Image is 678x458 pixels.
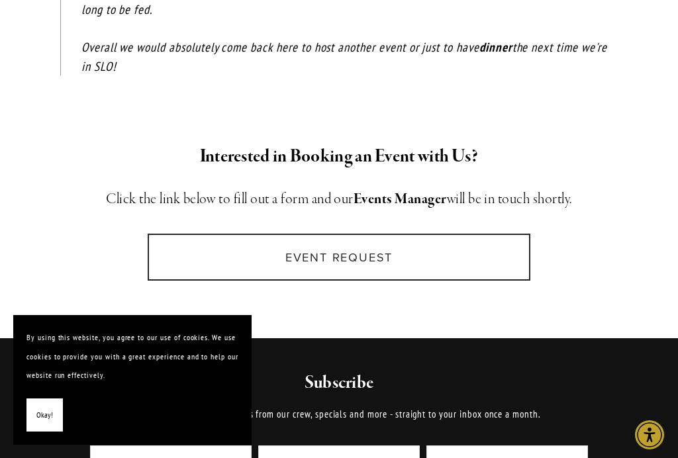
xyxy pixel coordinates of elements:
[148,234,530,281] a: Event Request
[354,190,447,208] strong: Events Manager
[479,39,512,55] em: dinner
[60,187,618,211] h3: Click the link below to fill out a form and our will be in touch shortly.
[26,328,238,385] p: By using this website, you agree to our use of cookies. We use cookies to provide you with a grea...
[81,39,610,74] em: the next time we're in SLO!
[200,145,479,168] strong: Interested in Booking an Event with Us?
[26,398,63,432] button: Okay!
[36,406,53,425] span: Okay!
[102,406,575,422] p: Receive recipes, stories, news from our crew, specials and more - straight to your inbox once a m...
[635,420,664,449] div: Accessibility Menu
[13,315,252,445] section: Cookie banner
[102,371,575,395] h2: Subscribe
